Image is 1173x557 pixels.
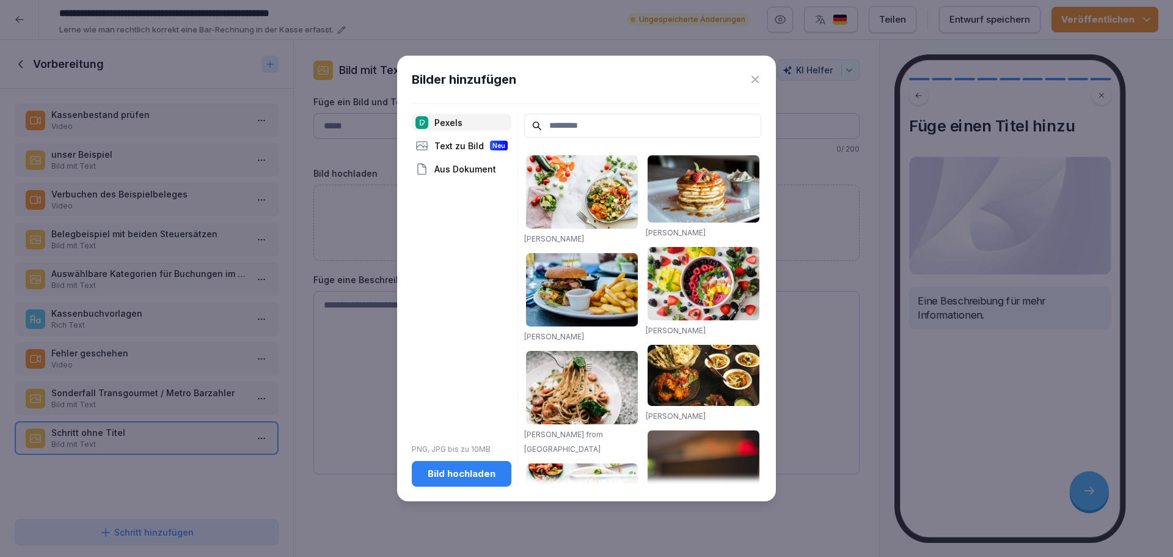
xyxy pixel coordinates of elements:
img: pexels.png [415,116,428,129]
a: [PERSON_NAME] [646,228,706,237]
button: Bild hochladen [412,461,511,487]
img: pexels-photo-70497.jpeg [526,253,638,326]
a: [PERSON_NAME] from [GEOGRAPHIC_DATA] [524,430,603,454]
h1: Bilder hinzufügen [412,70,516,89]
div: Text zu Bild [412,137,511,154]
a: [PERSON_NAME] [524,332,584,341]
div: Bild hochladen [422,467,502,481]
a: [PERSON_NAME] [646,326,706,335]
img: pexels-photo-376464.jpeg [648,155,759,222]
a: [PERSON_NAME] [524,234,584,243]
img: pexels-photo-1099680.jpeg [648,247,759,320]
img: pexels-photo-958545.jpeg [648,345,759,406]
img: pexels-photo-1279330.jpeg [526,351,638,424]
div: Aus Dokument [412,160,511,177]
div: Pexels [412,114,511,131]
img: pexels-photo-1640772.jpeg [526,463,638,547]
a: [PERSON_NAME] [646,411,706,421]
img: pexels-photo-1640777.jpeg [526,155,638,229]
div: Neu [490,141,508,150]
p: PNG, JPG bis zu 10MB [412,444,511,455]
